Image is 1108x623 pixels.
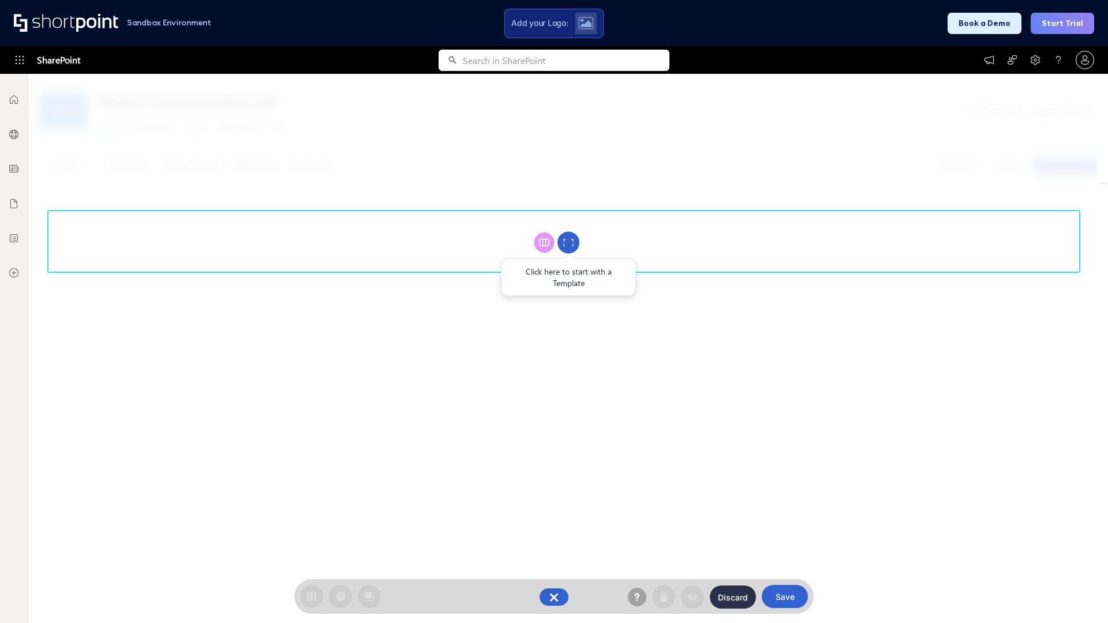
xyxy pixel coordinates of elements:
[37,46,80,74] span: SharePoint
[1031,13,1094,34] button: Start Trial
[127,20,211,26] h1: Sandbox Environment
[578,17,593,29] img: Upload logo
[762,585,808,608] button: Save
[710,586,756,609] button: Discard
[463,50,669,71] input: Search in SharePoint
[948,13,1021,34] button: Book a Demo
[1050,568,1108,623] iframe: Chat Widget
[511,18,568,28] span: Add your Logo:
